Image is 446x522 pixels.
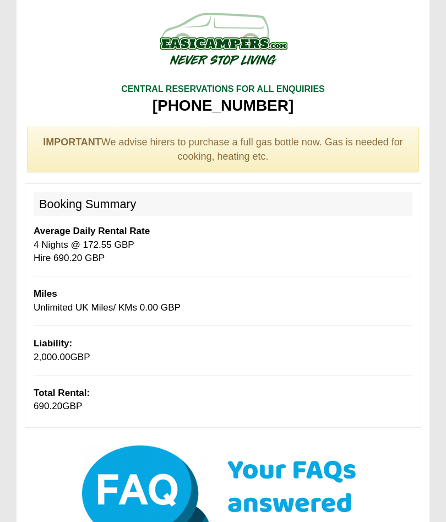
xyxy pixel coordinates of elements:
strong: IMPORTANT [43,137,101,148]
p: GBP [34,337,412,364]
div: [PHONE_NUMBER] [121,96,325,116]
b: Liability: [34,338,72,349]
h2: Booking Summary [34,192,412,216]
span: 690.20 [34,401,62,411]
p: 4 Nights @ 172.55 GBP Hire 690.20 GBP [34,225,412,265]
p: GBP [34,387,412,414]
img: campers-checkout-logo.png [118,8,328,69]
p: Unlimited UK Miles/ KMs 0.00 GBP [34,287,412,314]
div: CENTRAL RESERVATIONS FOR ALL ENQUIRIES [121,83,325,96]
b: Miles [34,289,57,299]
span: 2,000.00 [34,352,70,362]
b: Average Daily Rental Rate [34,226,150,236]
b: Total Rental: [34,388,90,398]
div: We advise hirers to purchase a full gas bottle now. Gas is needed for cooking, heating etc. [27,127,420,172]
